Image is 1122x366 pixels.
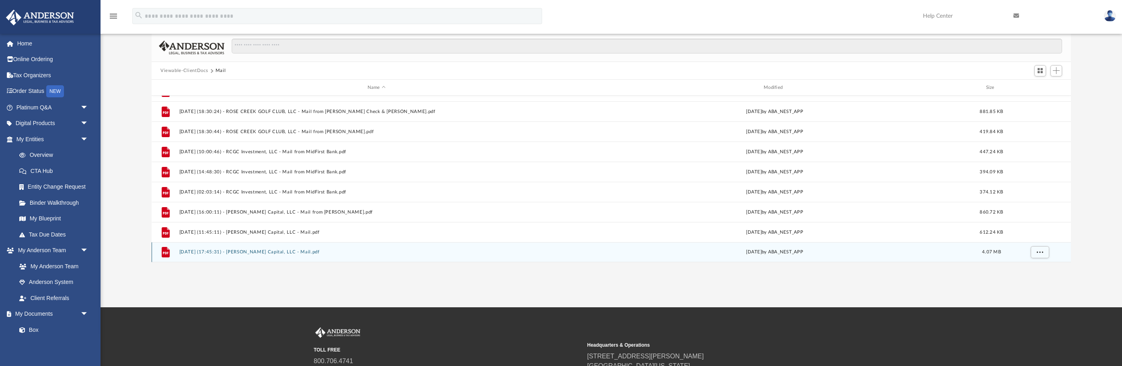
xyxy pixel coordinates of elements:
a: 800.706.4741 [314,358,353,364]
a: CTA Hub [11,163,101,179]
small: TOLL FREE [314,346,582,354]
div: [DATE] by ABA_NEST_APP [577,169,972,176]
a: Client Referrals [11,290,97,306]
div: id [1011,84,1067,91]
a: Home [6,35,101,51]
a: Order StatusNEW [6,83,101,100]
button: [DATE] (14:48:30) - RCGC Investment, LLC - Mail from MidFirst Bank.pdf [179,169,574,175]
a: Box [11,322,92,338]
a: Digital Productsarrow_drop_down [6,115,101,132]
button: [DATE] (10:00:46) - RCGC Investment, LLC - Mail from MidFirst Bank.pdf [179,149,574,154]
a: My Anderson Teamarrow_drop_down [6,243,97,259]
a: My Documentsarrow_drop_down [6,306,97,322]
button: [DATE] (02:03:14) - RCGC Investment, LLC - Mail from MidFirst Bank.pdf [179,189,574,195]
button: More options [1031,246,1049,258]
div: Modified [577,84,972,91]
a: Binder Walkthrough [11,195,101,211]
a: My Anderson Team [11,258,92,274]
a: Entity Change Request [11,179,101,195]
input: Search files and folders [232,39,1062,54]
span: arrow_drop_down [80,131,97,148]
div: [DATE] by ABA_NEST_APP [577,189,972,196]
a: My Entitiesarrow_drop_down [6,131,101,147]
div: [DATE] by ABA_NEST_APP [577,229,972,236]
a: Overview [11,147,101,163]
div: id [155,84,175,91]
i: search [134,11,143,20]
span: 4.07 MB [982,250,1001,254]
a: Tax Organizers [6,67,101,83]
div: [DATE] by ABA_NEST_APP [577,249,972,256]
img: Anderson Advisors Platinum Portal [314,327,362,338]
span: 394.09 KB [980,170,1003,174]
button: Add [1050,65,1062,76]
span: 447.24 KB [980,150,1003,154]
a: [STREET_ADDRESS][PERSON_NAME] [587,353,704,360]
div: [DATE] by ABA_NEST_APP [577,209,972,216]
button: Mail [216,67,226,74]
button: [DATE] (11:45:11) - [PERSON_NAME] Capital, LLC - Mail.pdf [179,230,574,235]
span: arrow_drop_down [80,99,97,116]
span: arrow_drop_down [80,306,97,323]
button: Switch to Grid View [1034,65,1046,76]
div: grid [152,96,1071,262]
div: Name [179,84,574,91]
button: [DATE] (16:00:11) - [PERSON_NAME] Capital, LLC - Mail from [PERSON_NAME].pdf [179,210,574,215]
a: Anderson System [11,274,97,290]
a: Tax Due Dates [11,226,101,243]
span: 860.72 KB [980,210,1003,214]
span: arrow_drop_down [80,243,97,259]
span: 419.84 KB [980,130,1003,134]
button: Viewable-ClientDocs [160,67,208,74]
img: User Pic [1104,10,1116,22]
img: Anderson Advisors Platinum Portal [4,10,76,25]
div: [DATE] by ABA_NEST_APP [577,148,972,156]
div: Size [976,84,1008,91]
a: Meeting Minutes [11,338,97,354]
span: 612.24 KB [980,230,1003,234]
div: [DATE] by ABA_NEST_APP [577,128,972,136]
button: [DATE] (18:30:24) - ROSE CREEK GOLF CLUB, LLC - Mail from [PERSON_NAME] Check & [PERSON_NAME].pdf [179,109,574,114]
a: menu [109,15,118,21]
a: Platinum Q&Aarrow_drop_down [6,99,101,115]
div: NEW [46,85,64,97]
button: [DATE] (18:30:44) - ROSE CREEK GOLF CLUB, LLC - Mail from [PERSON_NAME].pdf [179,129,574,134]
span: arrow_drop_down [80,115,97,132]
a: Online Ordering [6,51,101,68]
span: 374.12 KB [980,190,1003,194]
button: [DATE] (17:45:31) - [PERSON_NAME] Capital, LLC - Mail.pdf [179,250,574,255]
i: menu [109,11,118,21]
div: [DATE] by ABA_NEST_APP [577,108,972,115]
span: 881.85 KB [980,109,1003,114]
small: Headquarters & Operations [587,341,855,349]
a: My Blueprint [11,211,97,227]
